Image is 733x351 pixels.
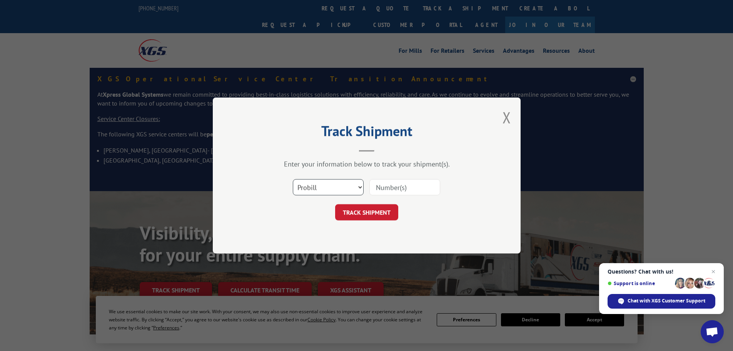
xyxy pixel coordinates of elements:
[369,179,440,195] input: Number(s)
[608,294,715,309] span: Chat with XGS Customer Support
[628,297,705,304] span: Chat with XGS Customer Support
[251,126,482,140] h2: Track Shipment
[335,204,398,220] button: TRACK SHIPMENT
[608,269,715,275] span: Questions? Chat with us!
[503,107,511,128] button: Close modal
[701,320,724,343] a: Open chat
[608,280,672,286] span: Support is online
[251,160,482,168] div: Enter your information below to track your shipment(s).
